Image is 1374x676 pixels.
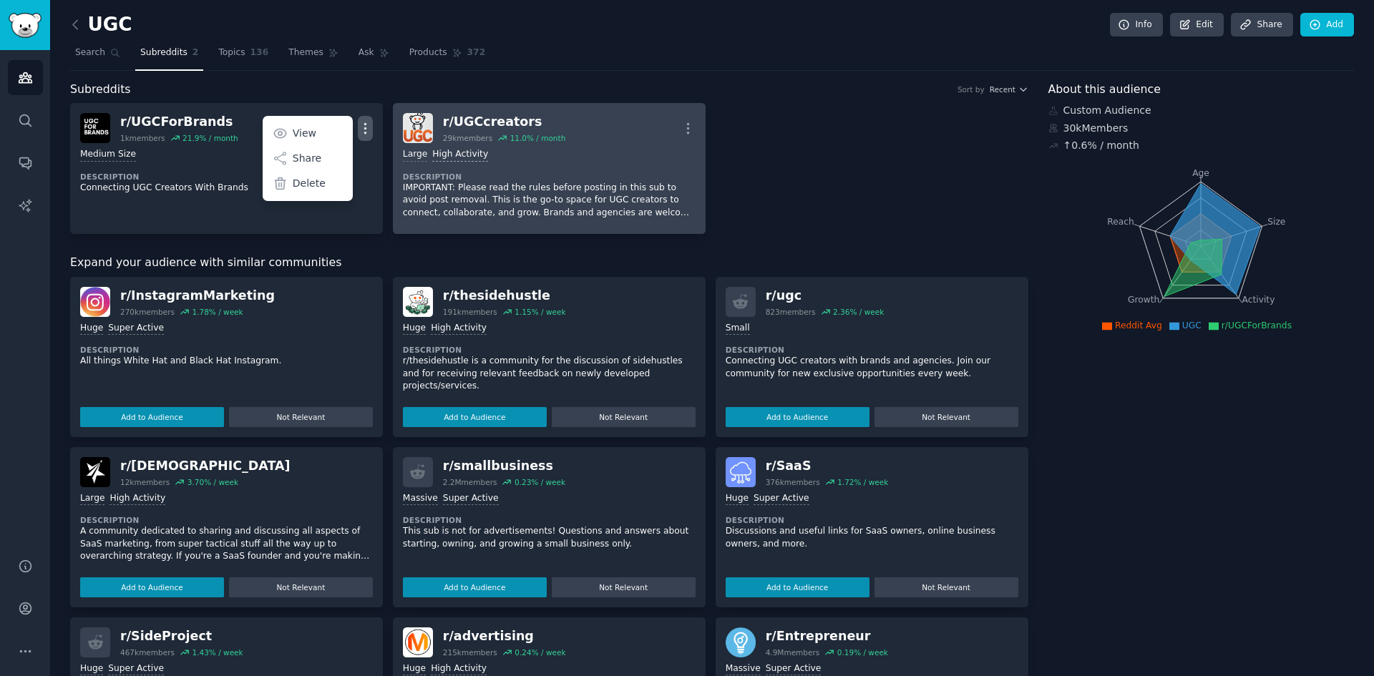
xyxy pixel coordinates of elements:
div: 1.78 % / week [192,307,243,317]
div: Super Active [443,492,499,506]
button: Add to Audience [403,577,547,597]
button: Add to Audience [726,407,869,427]
div: 11.0 % / month [510,133,566,143]
div: r/ UGCForBrands [120,113,238,131]
button: Not Relevant [552,577,696,597]
img: UGCcreators [403,113,433,143]
button: Not Relevant [229,577,373,597]
div: r/ thesidehustle [443,287,566,305]
span: Themes [288,46,323,59]
p: Discussions and useful links for SaaS owners, online business owners, and more. [726,525,1018,550]
img: SaaSMarketing [80,457,110,487]
span: 372 [467,46,486,59]
div: Super Active [766,662,822,676]
div: 2.36 % / week [833,307,884,317]
div: 29k members [443,133,492,143]
div: 1k members [120,133,165,143]
a: Edit [1170,13,1224,37]
div: 191k members [443,307,497,317]
img: SaaS [726,457,756,487]
div: Huge [726,492,749,506]
div: Medium Size [80,148,136,162]
p: IMPORTANT: Please read the rules before posting in this sub to avoid post removal. This is the go... [403,182,696,220]
span: Reddit Avg [1115,320,1162,330]
div: r/ UGCcreators [443,113,565,131]
img: UGCForBrands [80,113,110,143]
div: High Activity [432,148,488,162]
div: 0.23 % / week [515,477,565,487]
p: This sub is not for advertisements! Questions and answers about starting, owning, and growing a s... [403,525,696,550]
div: ↑ 0.6 % / month [1063,138,1139,153]
div: r/ advertising [443,627,566,645]
button: Add to Audience [80,407,224,427]
p: All things White Hat and Black Hat Instagram. [80,355,373,368]
div: 467k members [120,647,175,657]
a: Topics136 [213,41,273,71]
div: r/ [DEMOGRAPHIC_DATA] [120,457,291,475]
p: r/thesidehustle is a community for the discussion of sidehustles and for receiving relevant feedb... [403,355,696,393]
a: Share [1231,13,1292,37]
div: Super Active [108,662,164,676]
img: thesidehustle [403,287,433,317]
div: 1.15 % / week [515,307,565,317]
span: About this audience [1048,81,1161,99]
div: r/ InstagramMarketing [120,287,275,305]
div: Massive [726,662,761,676]
div: 0.19 % / week [837,647,888,657]
img: Entrepreneur [726,627,756,657]
div: r/ smallbusiness [443,457,565,475]
div: 4.9M members [766,647,820,657]
div: r/ SideProject [120,627,243,645]
a: Info [1110,13,1163,37]
dt: Description [726,345,1018,355]
div: 3.70 % / week [187,477,238,487]
div: High Activity [431,322,487,335]
span: Ask [359,46,374,59]
div: 21.9 % / month [182,133,238,143]
div: High Activity [431,662,487,676]
span: r/UGCForBrands [1222,320,1292,330]
div: 1.43 % / week [192,647,243,657]
div: Super Active [754,492,809,506]
tspan: Growth [1128,295,1159,305]
dt: Description [403,172,696,182]
div: 823 members [766,307,816,317]
div: Huge [403,322,426,335]
dt: Description [726,515,1018,525]
span: Subreddits [70,81,131,99]
p: Connecting UGC Creators With Brands [80,182,373,195]
span: Subreddits [140,46,187,59]
div: r/ Entrepreneur [766,627,888,645]
a: Search [70,41,125,71]
div: Small [726,322,750,335]
button: Not Relevant [874,577,1018,597]
div: 1.72 % / week [837,477,888,487]
a: Subreddits2 [135,41,203,71]
div: 376k members [766,477,820,487]
h2: UGC [70,14,132,36]
dt: Description [403,515,696,525]
div: Huge [403,662,426,676]
div: Huge [80,322,103,335]
a: Add [1300,13,1354,37]
div: 270k members [120,307,175,317]
div: Large [80,492,104,506]
span: Products [409,46,447,59]
span: 136 [250,46,269,59]
div: Huge [80,662,103,676]
span: UGC [1182,320,1202,330]
div: Super Active [108,322,164,335]
button: Add to Audience [726,577,869,597]
p: Connecting UGC creators with brands and agencies. Join our community for new exclusive opportunit... [726,355,1018,380]
tspan: Age [1192,168,1209,178]
button: Add to Audience [403,407,547,427]
dt: Description [80,172,373,182]
div: 215k members [443,647,497,657]
div: Sort by [958,84,985,94]
button: Not Relevant [874,407,1018,427]
a: View [265,118,350,148]
span: 2 [193,46,199,59]
img: InstagramMarketing [80,287,110,317]
a: Products372 [404,41,490,71]
p: Share [293,151,321,166]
